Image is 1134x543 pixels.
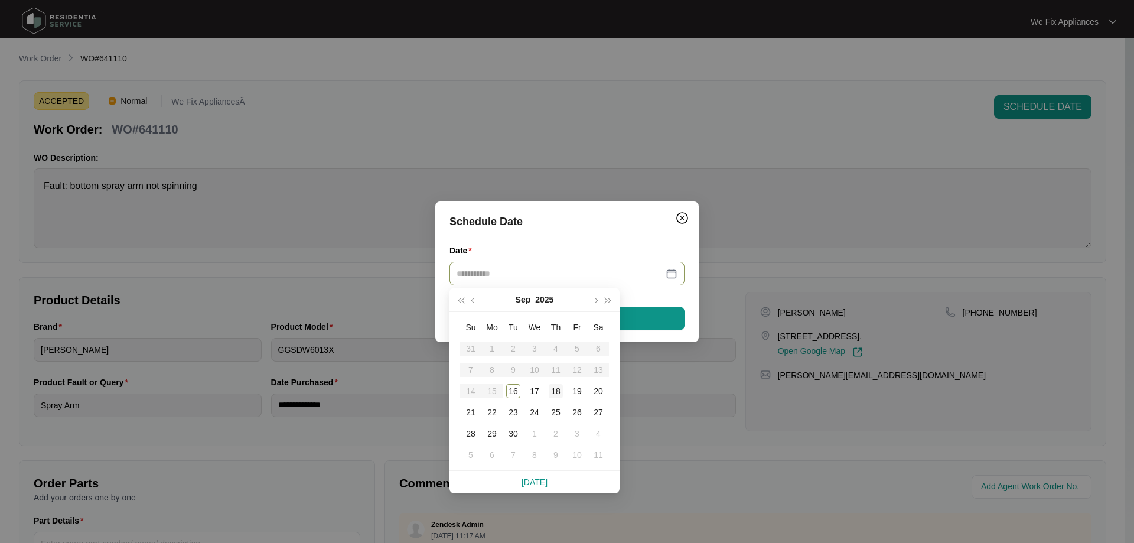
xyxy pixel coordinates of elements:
[485,405,499,420] div: 22
[535,288,553,311] button: 2025
[464,448,478,462] div: 5
[545,444,566,466] td: 2025-10-09
[545,402,566,423] td: 2025-09-25
[503,402,524,423] td: 2025-09-23
[481,402,503,423] td: 2025-09-22
[524,317,545,338] th: We
[527,384,542,398] div: 17
[464,405,478,420] div: 21
[527,448,542,462] div: 8
[460,402,481,423] td: 2025-09-21
[570,384,584,398] div: 19
[524,423,545,444] td: 2025-10-01
[506,405,520,420] div: 23
[566,402,588,423] td: 2025-09-26
[460,423,481,444] td: 2025-09-28
[481,423,503,444] td: 2025-09-29
[588,402,609,423] td: 2025-09-27
[457,267,663,280] input: Date
[549,384,563,398] div: 18
[449,213,685,230] div: Schedule Date
[485,448,499,462] div: 6
[566,444,588,466] td: 2025-10-10
[588,317,609,338] th: Sa
[591,427,605,441] div: 4
[566,381,588,402] td: 2025-09-19
[570,405,584,420] div: 26
[588,444,609,466] td: 2025-10-11
[673,209,692,227] button: Close
[481,317,503,338] th: Mo
[481,444,503,466] td: 2025-10-06
[566,317,588,338] th: Fr
[503,444,524,466] td: 2025-10-07
[464,427,478,441] div: 28
[591,384,605,398] div: 20
[545,423,566,444] td: 2025-10-02
[524,402,545,423] td: 2025-09-24
[549,405,563,420] div: 25
[527,427,542,441] div: 1
[506,427,520,441] div: 30
[527,405,542,420] div: 24
[591,448,605,462] div: 11
[545,317,566,338] th: Th
[524,444,545,466] td: 2025-10-08
[566,423,588,444] td: 2025-10-03
[516,288,531,311] button: Sep
[570,427,584,441] div: 3
[460,317,481,338] th: Su
[588,423,609,444] td: 2025-10-04
[506,448,520,462] div: 7
[549,448,563,462] div: 9
[449,245,477,256] label: Date
[506,384,520,398] div: 16
[522,477,548,487] a: [DATE]
[503,423,524,444] td: 2025-09-30
[503,381,524,402] td: 2025-09-16
[503,317,524,338] th: Tu
[545,381,566,402] td: 2025-09-18
[524,381,545,402] td: 2025-09-17
[549,427,563,441] div: 2
[675,211,689,225] img: closeCircle
[591,405,605,420] div: 27
[485,427,499,441] div: 29
[570,448,584,462] div: 10
[460,444,481,466] td: 2025-10-05
[588,381,609,402] td: 2025-09-20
